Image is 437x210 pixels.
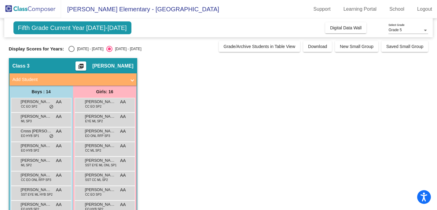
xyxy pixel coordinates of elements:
[412,4,437,14] a: Logout
[13,63,30,69] span: Class 3
[21,119,32,123] span: ML SP3
[335,41,378,52] button: New Small Group
[85,148,101,153] span: CC ML SP2
[85,187,116,193] span: [PERSON_NAME]
[13,21,131,34] span: Fifth Grade Current Year [DATE]-[DATE]
[9,73,137,86] mat-expansion-panel-header: Add Student
[85,163,117,168] span: SST EYE ML ONL SP1
[85,143,116,149] span: [PERSON_NAME]
[61,4,219,14] span: [PERSON_NAME] Elementary - [GEOGRAPHIC_DATA]
[120,128,126,134] span: AA
[92,63,133,69] span: [PERSON_NAME]
[309,4,336,14] a: Support
[9,86,73,98] div: Boys : 14
[56,143,62,149] span: AA
[85,172,116,178] span: [PERSON_NAME] [PERSON_NAME]
[21,157,51,164] span: [PERSON_NAME]
[21,201,51,208] span: [PERSON_NAME]
[120,201,126,208] span: AA
[120,187,126,193] span: AA
[21,143,51,149] span: [PERSON_NAME]
[219,41,300,52] button: Grade/Archive Students in Table View
[56,128,62,134] span: AA
[120,99,126,105] span: AA
[21,104,37,109] span: CC EO SP2
[21,113,51,120] span: [PERSON_NAME]
[303,41,332,52] button: Download
[112,46,141,52] div: [DATE] - [DATE]
[21,99,51,105] span: [PERSON_NAME]
[21,192,53,197] span: SST EYE ML HYB SP2
[56,172,62,179] span: AA
[85,178,108,182] span: SST CC ML SP2
[56,157,62,164] span: AA
[120,113,126,120] span: AA
[13,76,126,83] mat-panel-title: Add Student
[85,134,110,138] span: EO ONL RFP SP3
[56,187,62,193] span: AA
[85,157,116,164] span: [PERSON_NAME]
[340,44,373,49] span: New Small Group
[120,172,126,179] span: AA
[85,113,116,120] span: [PERSON_NAME]
[56,99,62,105] span: AA
[85,128,116,134] span: [PERSON_NAME]
[49,105,53,109] span: do_not_disturb_alt
[339,4,382,14] a: Learning Portal
[85,119,103,123] span: EYE ML SP2
[68,46,141,52] mat-radio-group: Select an option
[75,46,103,52] div: [DATE] - [DATE]
[56,201,62,208] span: AA
[384,4,409,14] a: School
[224,44,296,49] span: Grade/Archive Students in Table View
[77,63,85,72] mat-icon: picture_as_pdf
[85,201,116,208] span: [PERSON_NAME]
[120,143,126,149] span: AA
[21,187,51,193] span: [PERSON_NAME] [PERSON_NAME]
[75,61,86,71] button: Print Students Details
[308,44,327,49] span: Download
[21,163,32,168] span: ML SP2
[388,28,402,32] span: Grade 5
[49,134,53,139] span: do_not_disturb_alt
[21,172,51,178] span: [PERSON_NAME] [PERSON_NAME]
[9,46,64,52] span: Display Scores for Years:
[120,157,126,164] span: AA
[325,22,366,33] button: Digital Data Wall
[21,178,51,182] span: CC EO ONL RFP SP3
[21,128,51,134] span: Cross [PERSON_NAME]
[21,134,39,138] span: EO HYB SP1
[73,86,137,98] div: Girls: 16
[85,99,116,105] span: [PERSON_NAME]
[56,113,62,120] span: AA
[386,44,423,49] span: Saved Small Group
[330,25,362,30] span: Digital Data Wall
[381,41,428,52] button: Saved Small Group
[21,148,39,153] span: EO HYB SP2
[85,104,101,109] span: CC EO SP2
[85,192,101,197] span: CC EO SP3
